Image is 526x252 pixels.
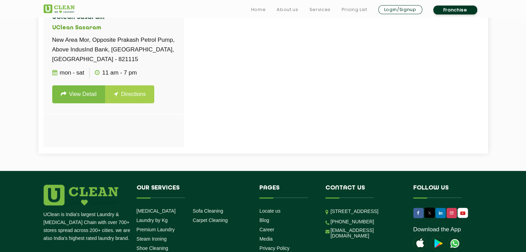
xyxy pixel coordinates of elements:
a: Locate us [259,208,280,214]
a: Home [251,6,266,14]
h4: Contact us [325,185,403,198]
a: Pricing List [342,6,367,14]
img: apple-icon.png [413,236,427,250]
a: Directions [105,85,154,103]
p: Mon - Sat [52,68,84,78]
a: Download the App [413,226,461,233]
a: View Detail [52,85,105,103]
h4: Our Services [137,185,249,198]
a: Carpet Cleaning [193,217,228,223]
h4: Follow us [413,185,474,198]
a: About us [277,6,298,14]
a: Laundry by Kg [137,217,168,223]
a: Blog [259,217,269,223]
a: [PHONE_NUMBER] [331,219,374,224]
img: UClean Laundry and Dry Cleaning [44,4,75,13]
img: logo.png [44,185,118,205]
p: 11 AM - 7 PM [95,68,137,78]
a: [MEDICAL_DATA] [137,208,176,214]
a: Franchise [433,6,477,14]
p: [STREET_ADDRESS] [331,207,403,215]
img: UClean Laundry and Dry Cleaning [448,236,462,250]
h4: UClean Sasaram [52,14,175,21]
h4: Pages [259,185,315,198]
p: UClean is India's largest Laundry & [MEDICAL_DATA] Chain with over 700+ stores spread across 200+... [44,211,131,242]
a: Career [259,227,274,232]
a: Media [259,236,273,242]
a: Premium Laundry [137,227,175,232]
h5: UClean Sasaram [52,25,175,31]
a: Sofa Cleaning [193,208,223,214]
img: UClean Laundry and Dry Cleaning [458,210,467,217]
a: [EMAIL_ADDRESS][DOMAIN_NAME] [331,227,403,239]
a: Login/Signup [378,5,422,14]
a: Privacy Policy [259,245,289,251]
a: Services [309,6,330,14]
img: playstoreicon.png [431,236,444,250]
a: Steam Ironing [137,236,167,242]
p: New Area Mor, Opposite Prakash Petrol Pump, Above IndusInd Bank, [GEOGRAPHIC_DATA], [GEOGRAPHIC_D... [52,35,175,64]
a: Shoe Cleaning [137,245,168,251]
